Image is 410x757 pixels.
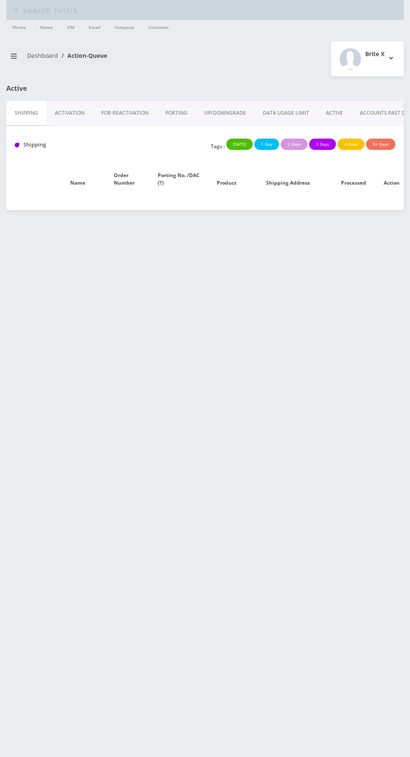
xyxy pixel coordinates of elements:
th: Porting No. /DAC (?) [154,163,205,195]
button: 3 Days [309,139,336,150]
nav: breadcrumb [6,47,199,71]
li: Action-Queue [58,51,107,60]
h1: Shipping [15,142,133,148]
a: Dashboard [27,51,58,59]
a: Shipping [6,101,46,126]
button: [DATE] [226,139,253,150]
th: Processed [328,163,379,195]
button: Brite X [331,41,404,76]
th: Shipping Address [248,163,328,195]
a: PORTING [157,101,196,125]
p: Tags : [211,143,225,150]
a: UP/DOWNGRADE [196,101,254,125]
a: SIM [63,20,79,33]
button: 1 Day [254,139,279,150]
button: 5+ Days [366,139,395,150]
button: 2 Days [281,139,307,150]
h2: Brite X [365,51,384,58]
a: DATA USAGE LIMIT [254,101,318,125]
th: Action [379,163,404,195]
h1: Active [6,85,199,93]
th: Name [46,163,110,195]
th: Product [205,163,248,195]
a: ACTIVE [318,101,351,125]
a: Name [36,20,57,33]
a: FOR-REActivation [93,101,157,125]
input: Search Teltik [23,2,402,18]
a: Phone [8,20,30,33]
th: Order Number [110,163,154,195]
a: Email [85,20,105,33]
a: Company [110,20,138,33]
a: Customer [144,20,173,33]
a: Activation [46,101,93,125]
button: 4 Days [338,139,364,150]
img: Shipping [15,143,19,147]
